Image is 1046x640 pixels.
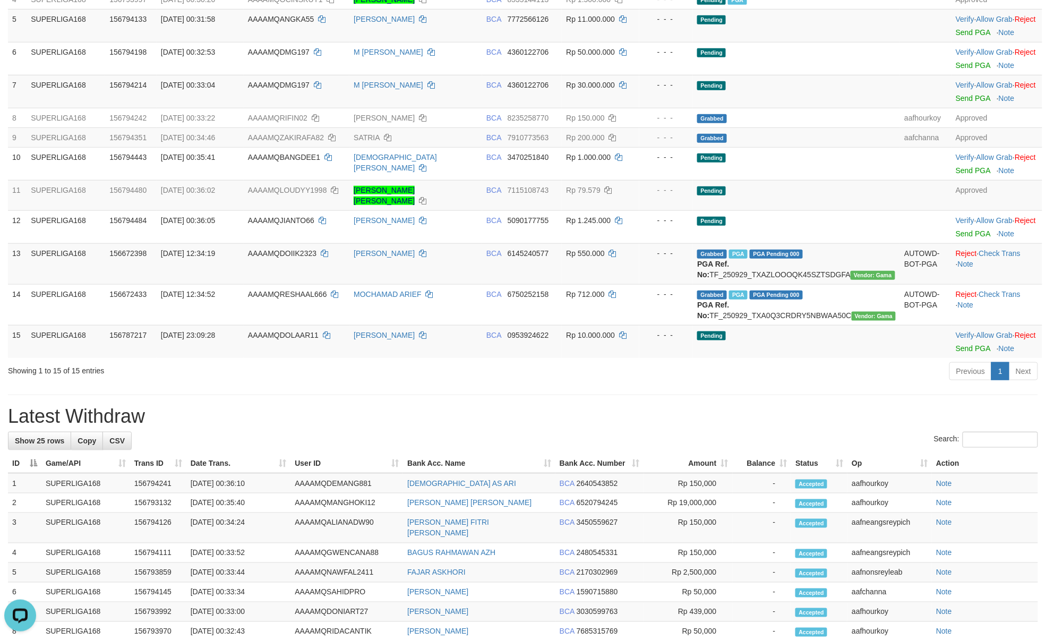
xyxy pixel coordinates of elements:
[956,81,974,89] a: Verify
[644,473,733,493] td: Rp 150,000
[949,362,992,380] a: Previous
[1015,153,1036,161] a: Reject
[354,48,423,56] a: M [PERSON_NAME]
[697,114,727,123] span: Grabbed
[697,186,726,195] span: Pending
[936,568,952,577] a: Note
[697,217,726,226] span: Pending
[958,260,974,268] a: Note
[560,499,575,507] span: BCA
[41,583,130,602] td: SUPERLIGA168
[41,563,130,583] td: SUPERLIGA168
[4,4,36,36] button: Open LiveChat chat widget
[486,186,501,194] span: BCA
[999,166,1015,175] a: Note
[900,108,951,127] td: aafhourkoy
[999,344,1015,353] a: Note
[71,432,103,450] a: Copy
[109,249,147,258] span: 156672398
[161,186,215,194] span: [DATE] 00:36:02
[697,153,726,163] span: Pending
[27,210,105,243] td: SUPERLIGA168
[791,454,847,473] th: Status: activate to sort column ascending
[956,216,974,225] a: Verify
[130,493,186,513] td: 156793132
[936,479,952,488] a: Note
[161,114,215,122] span: [DATE] 00:33:22
[248,186,327,194] span: AAAAMQLOUDYY1998
[486,249,501,258] span: BCA
[109,15,147,23] span: 156794133
[407,518,489,537] a: [PERSON_NAME] FITRI [PERSON_NAME]
[508,290,549,298] span: Copy 6750252158 to clipboard
[109,331,147,339] span: 156787217
[566,290,604,298] span: Rp 712.000
[41,493,130,513] td: SUPERLIGA168
[248,81,310,89] span: AAAAMQDMG197
[951,9,1042,42] td: · ·
[8,325,27,358] td: 15
[932,454,1038,473] th: Action
[508,331,549,339] span: Copy 0953924622 to clipboard
[27,75,105,108] td: SUPERLIGA168
[130,543,186,563] td: 156794111
[407,479,516,488] a: [DEMOGRAPHIC_DATA] AS ARI
[508,15,549,23] span: Copy 7772566126 to clipboard
[161,331,215,339] span: [DATE] 23:09:28
[407,549,495,557] a: BAGUS RAHMAWAN AZH
[130,602,186,622] td: 156793992
[733,473,792,493] td: -
[109,437,125,445] span: CSV
[644,543,733,563] td: Rp 150,000
[508,249,549,258] span: Copy 6145240577 to clipboard
[109,114,147,122] span: 156794242
[566,48,615,56] span: Rp 50.000.000
[956,15,974,23] a: Verify
[644,563,733,583] td: Rp 2,500,000
[27,180,105,210] td: SUPERLIGA168
[248,48,310,56] span: AAAAMQDMG197
[956,153,974,161] a: Verify
[8,513,41,543] td: 3
[102,432,132,450] a: CSV
[577,518,618,527] span: Copy 3450559627 to clipboard
[976,331,1015,339] span: ·
[847,473,932,493] td: aafhourkoy
[644,80,689,90] div: - - -
[109,186,147,194] span: 156794480
[951,180,1042,210] td: Approved
[795,519,827,528] span: Accepted
[697,134,727,143] span: Grabbed
[354,331,415,339] a: [PERSON_NAME]
[644,330,689,340] div: - - -
[8,361,428,376] div: Showing 1 to 15 of 15 entries
[248,114,307,122] span: AAAAMQRIFIN02
[951,42,1042,75] td: · ·
[486,331,501,339] span: BCA
[8,108,27,127] td: 8
[976,81,1013,89] a: Allow Grab
[956,290,977,298] a: Reject
[936,518,952,527] a: Note
[976,15,1015,23] span: ·
[8,583,41,602] td: 6
[186,513,291,543] td: [DATE] 00:34:24
[976,216,1015,225] span: ·
[407,627,468,636] a: [PERSON_NAME]
[290,473,403,493] td: AAAAMQDEMANG881
[8,147,27,180] td: 10
[41,602,130,622] td: SUPERLIGA168
[956,249,977,258] a: Reject
[15,437,64,445] span: Show 25 rows
[733,583,792,602] td: -
[186,473,291,493] td: [DATE] 00:36:10
[999,28,1015,37] a: Note
[161,15,215,23] span: [DATE] 00:31:58
[161,249,215,258] span: [DATE] 12:34:19
[508,81,549,89] span: Copy 4360122706 to clipboard
[644,513,733,543] td: Rp 150,000
[729,250,748,259] span: Marked by aafsoycanthlai
[951,75,1042,108] td: · ·
[566,114,604,122] span: Rp 150.000
[851,271,895,280] span: Vendor URL: https://trx31.1velocity.biz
